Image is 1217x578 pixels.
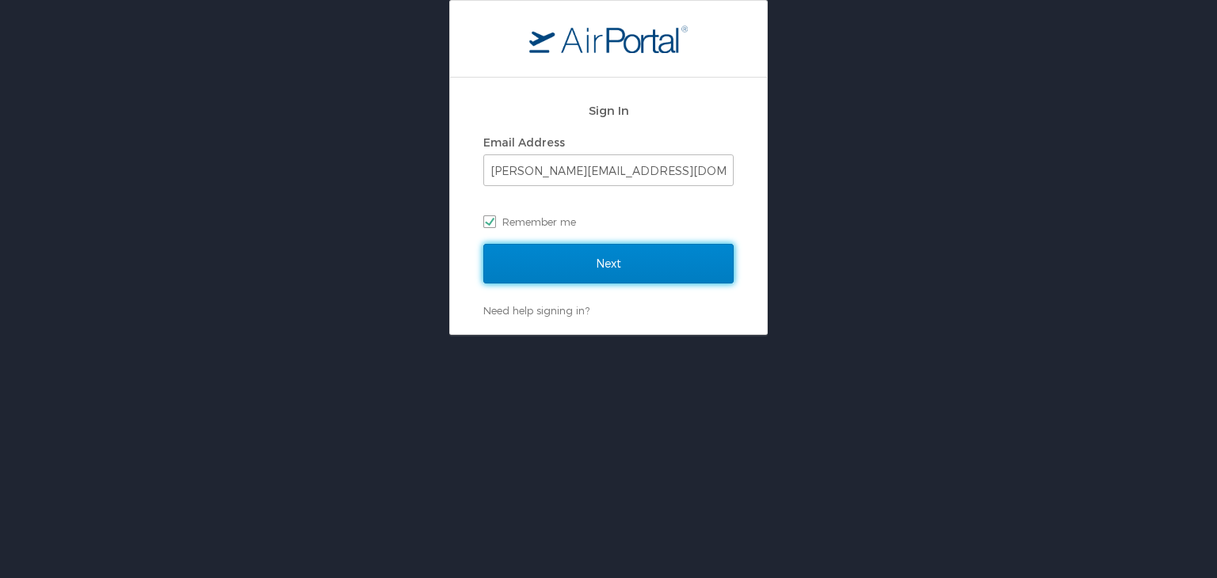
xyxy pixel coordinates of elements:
input: Next [483,244,734,283]
label: Email Address [483,135,565,149]
label: Remember me [483,210,734,234]
img: logo [529,25,688,53]
h2: Sign In [483,101,734,120]
a: Need help signing in? [483,304,589,317]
